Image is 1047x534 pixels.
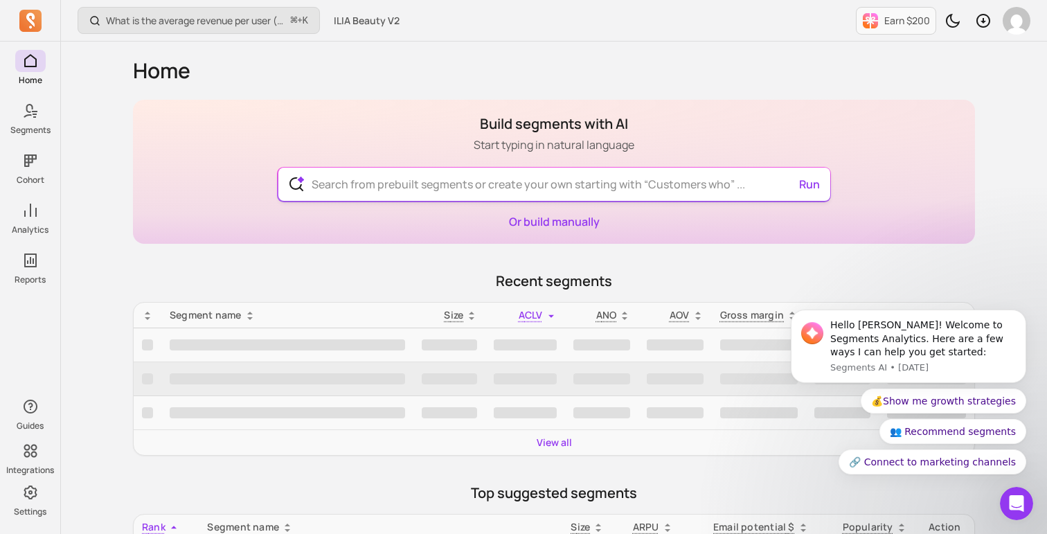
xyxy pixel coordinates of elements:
[106,14,285,28] p: What is the average revenue per user (ARPU) by cohort?
[133,272,975,291] p: Recent segments
[770,292,1047,527] iframe: Intercom notifications message
[142,339,153,350] span: ‌
[444,308,463,321] span: Size
[647,339,703,350] span: ‌
[713,520,795,534] p: Email potential $
[10,125,51,136] p: Segments
[474,136,634,153] p: Start typing in natural language
[494,407,556,418] span: ‌
[290,12,298,30] kbd: ⌘
[422,407,477,418] span: ‌
[422,373,477,384] span: ‌
[142,407,153,418] span: ‌
[303,15,308,26] kbd: K
[422,339,477,350] span: ‌
[14,506,46,517] p: Settings
[170,373,405,384] span: ‌
[334,14,400,28] span: ILIA Beauty V2
[720,407,798,418] span: ‌
[133,58,975,83] h1: Home
[494,373,556,384] span: ‌
[301,168,808,201] input: Search from prebuilt segments or create your own starting with “Customers who” ...
[573,373,631,384] span: ‌
[142,520,165,533] span: Rank
[647,373,703,384] span: ‌
[170,308,405,322] div: Segment name
[596,308,617,321] span: ANO
[15,274,46,285] p: Reports
[571,520,590,533] span: Size
[720,373,798,384] span: ‌
[6,465,54,476] p: Integrations
[19,75,42,86] p: Home
[519,308,543,321] span: ACLV
[939,7,967,35] button: Toggle dark mode
[12,224,48,235] p: Analytics
[670,308,690,322] p: AOV
[325,8,408,33] button: ILIA Beauty V2
[142,373,153,384] span: ‌
[170,407,405,418] span: ‌
[573,407,631,418] span: ‌
[207,520,544,534] div: Segment name
[494,339,556,350] span: ‌
[856,7,936,35] button: Earn $200
[474,114,634,134] h1: Build segments with AI
[1003,7,1030,35] img: avatar
[17,420,44,431] p: Guides
[15,393,46,434] button: Guides
[924,520,966,534] div: Action
[794,170,825,198] button: Run
[720,308,785,322] p: Gross margin
[17,175,44,186] p: Cohort
[78,7,320,34] button: What is the average revenue per user (ARPU) by cohort?⌘+K
[291,13,308,28] span: +
[509,214,600,229] a: Or build manually
[573,339,631,350] span: ‌
[647,407,703,418] span: ‌
[843,520,893,534] p: Popularity
[633,520,659,534] p: ARPU
[133,483,975,503] p: Top suggested segments
[170,339,405,350] span: ‌
[720,339,798,350] span: ‌
[884,14,930,28] p: Earn $200
[1000,487,1033,520] iframe: Intercom live chat
[537,436,572,450] a: View all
